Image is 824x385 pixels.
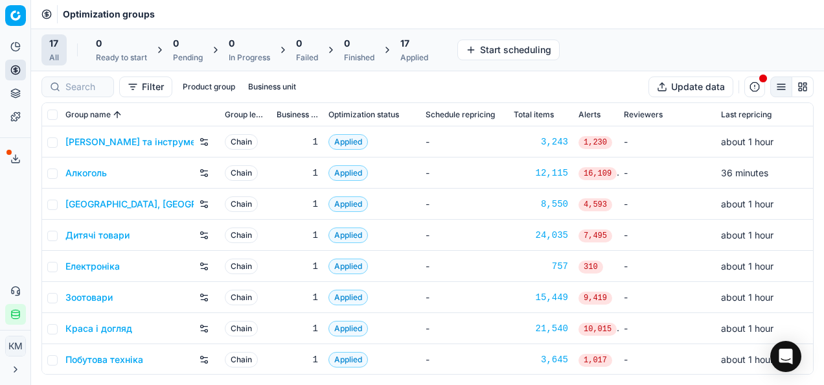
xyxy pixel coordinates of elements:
[277,291,318,304] div: 1
[514,229,568,242] a: 24,035
[721,261,773,272] span: about 1 hour
[420,189,509,220] td: -
[721,136,773,147] span: about 1 hour
[721,198,773,209] span: about 1 hour
[49,37,58,50] span: 17
[328,259,368,274] span: Applied
[514,291,568,304] div: 15,449
[277,198,318,211] div: 1
[328,321,368,336] span: Applied
[328,110,399,120] span: Optimization status
[277,110,318,120] span: Business unit
[225,290,258,305] span: Chain
[225,110,266,120] span: Group level
[514,135,568,148] div: 3,243
[177,79,240,95] button: Product group
[721,354,773,365] span: about 1 hour
[578,198,612,211] span: 4,593
[96,52,147,63] div: Ready to start
[420,251,509,282] td: -
[277,167,318,180] div: 1
[65,260,120,273] a: Електроніка
[578,136,612,149] span: 1,230
[6,336,25,356] span: КM
[457,40,560,60] button: Start scheduling
[514,167,568,180] a: 12,115
[420,344,509,375] td: -
[426,110,495,120] span: Schedule repricing
[648,76,733,97] button: Update data
[63,8,155,21] nav: breadcrumb
[420,157,509,189] td: -
[721,292,773,303] span: about 1 hour
[243,79,301,95] button: Business unit
[578,323,617,336] span: 10,015
[65,167,107,180] a: Алкоголь
[65,80,106,93] input: Search
[296,52,318,63] div: Failed
[63,8,155,21] span: Optimization groups
[619,220,716,251] td: -
[328,227,368,243] span: Applied
[277,135,318,148] div: 1
[65,110,111,120] span: Group name
[420,126,509,157] td: -
[328,134,368,150] span: Applied
[514,260,568,273] a: 757
[225,196,258,212] span: Chain
[619,282,716,313] td: -
[578,354,612,367] span: 1,017
[400,37,409,50] span: 17
[225,352,258,367] span: Chain
[619,126,716,157] td: -
[514,110,554,120] span: Total items
[119,76,172,97] button: Filter
[229,37,235,50] span: 0
[514,353,568,366] div: 3,645
[578,110,601,120] span: Alerts
[420,313,509,344] td: -
[619,344,716,375] td: -
[225,134,258,150] span: Chain
[721,110,772,120] span: Last repricing
[96,37,102,50] span: 0
[420,220,509,251] td: -
[400,52,428,63] div: Applied
[173,52,203,63] div: Pending
[65,322,132,335] a: Краса і догляд
[328,165,368,181] span: Applied
[225,165,258,181] span: Chain
[277,322,318,335] div: 1
[420,282,509,313] td: -
[173,37,179,50] span: 0
[344,37,350,50] span: 0
[225,321,258,336] span: Chain
[225,227,258,243] span: Chain
[619,157,716,189] td: -
[229,52,270,63] div: In Progress
[619,189,716,220] td: -
[65,353,143,366] a: Побутова техніка
[111,108,124,121] button: Sorted by Group name ascending
[277,353,318,366] div: 1
[328,290,368,305] span: Applied
[277,229,318,242] div: 1
[624,110,663,120] span: Reviewers
[721,229,773,240] span: about 1 hour
[65,229,130,242] a: Дитячі товари
[65,291,113,304] a: Зоотовари
[514,198,568,211] a: 8,550
[65,135,194,148] a: [PERSON_NAME] та інструменти
[578,229,612,242] span: 7,495
[619,313,716,344] td: -
[5,336,26,356] button: КM
[770,341,801,372] div: Open Intercom Messenger
[49,52,59,63] div: All
[721,167,768,178] span: 36 minutes
[328,352,368,367] span: Applied
[514,322,568,335] a: 21,540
